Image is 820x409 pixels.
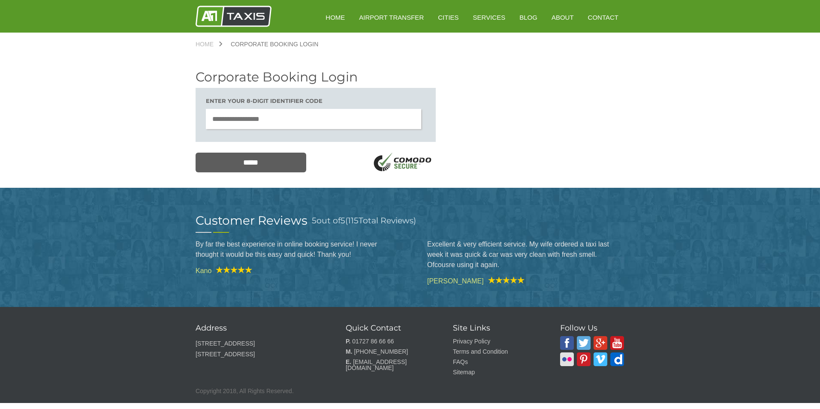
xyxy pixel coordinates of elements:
[348,216,359,226] span: 115
[222,41,327,47] a: Corporate Booking Login
[453,358,468,365] a: FAQs
[484,277,525,283] img: A1 Taxis Review
[560,336,574,350] img: A1 Taxis
[312,214,416,227] h3: out of ( Total Reviews)
[453,338,490,345] a: Privacy Policy
[196,41,222,47] a: Home
[353,7,430,28] a: Airport Transfer
[196,386,624,397] p: Copyright 2018, All Rights Reserved.
[196,233,393,266] blockquote: By far the best experience in online booking service! I never thought it would be this easy and q...
[346,348,353,355] strong: M.
[196,338,324,360] p: [STREET_ADDRESS] [STREET_ADDRESS]
[320,7,351,28] a: HOME
[352,338,394,345] a: 01727 86 66 66
[346,338,350,345] strong: P.
[341,216,345,226] span: 5
[196,324,324,332] h3: Address
[513,7,543,28] a: Blog
[346,358,407,371] a: [EMAIL_ADDRESS][DOMAIN_NAME]
[453,369,475,376] a: Sitemap
[546,7,580,28] a: About
[196,214,307,226] h2: Customer Reviews
[427,233,624,277] blockquote: Excellent & very efficient service. My wife ordered a taxi last week it was quick & car was very ...
[432,7,464,28] a: Cities
[427,277,624,285] cite: [PERSON_NAME]
[354,348,408,355] a: [PHONE_NUMBER]
[453,348,508,355] a: Terms and Condition
[196,71,436,84] h2: Corporate Booking Login
[312,216,317,226] span: 5
[371,153,436,174] img: SSL Logo
[206,98,425,104] h3: Enter your 8-digit Identifier code
[582,7,624,28] a: Contact
[196,6,271,27] img: A1 Taxis
[467,7,512,28] a: Services
[346,358,351,365] strong: E.
[346,324,431,332] h3: Quick Contact
[196,266,393,274] cite: Kano
[560,324,624,332] h3: Follow Us
[211,266,252,273] img: A1 Taxis Review
[453,324,539,332] h3: Site Links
